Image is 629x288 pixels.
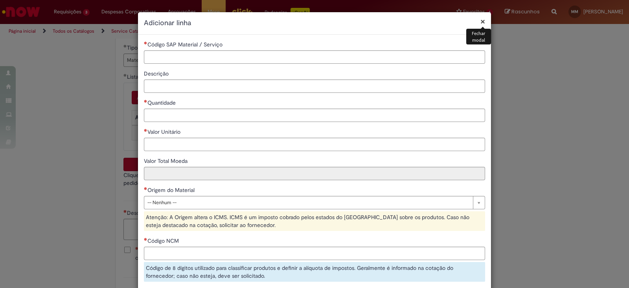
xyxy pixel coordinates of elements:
span: Necessários [144,41,147,44]
input: Valor Total Moeda [144,167,485,180]
div: Atenção: A Origem altera o ICMS. ICMS é um imposto cobrado pelos estados do [GEOGRAPHIC_DATA] sob... [144,211,485,231]
input: Descrição [144,79,485,93]
span: Necessários [144,129,147,132]
span: Descrição [144,70,170,77]
input: Código NCM [144,247,485,260]
div: Fechar modal [466,29,491,44]
span: Necessários [144,238,147,241]
span: Quantidade [147,99,177,106]
span: Somente leitura - Valor Total Moeda [144,157,189,164]
input: Quantidade [144,109,485,122]
input: Valor Unitário [144,138,485,151]
span: Código SAP Material / Serviço [147,41,224,48]
div: Código de 8 dígitos utilizado para classificar produtos e definir a alíquota de impostos. Geralme... [144,262,485,282]
span: Necessários [144,187,147,190]
button: Fechar modal [480,17,485,26]
span: Origem do Material [147,186,196,194]
span: Código NCM [147,237,180,244]
span: -- Nenhum -- [147,196,469,209]
input: Código SAP Material / Serviço [144,50,485,64]
span: Valor Unitário [147,128,182,135]
h2: Adicionar linha [144,18,485,28]
span: Necessários [144,100,147,103]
